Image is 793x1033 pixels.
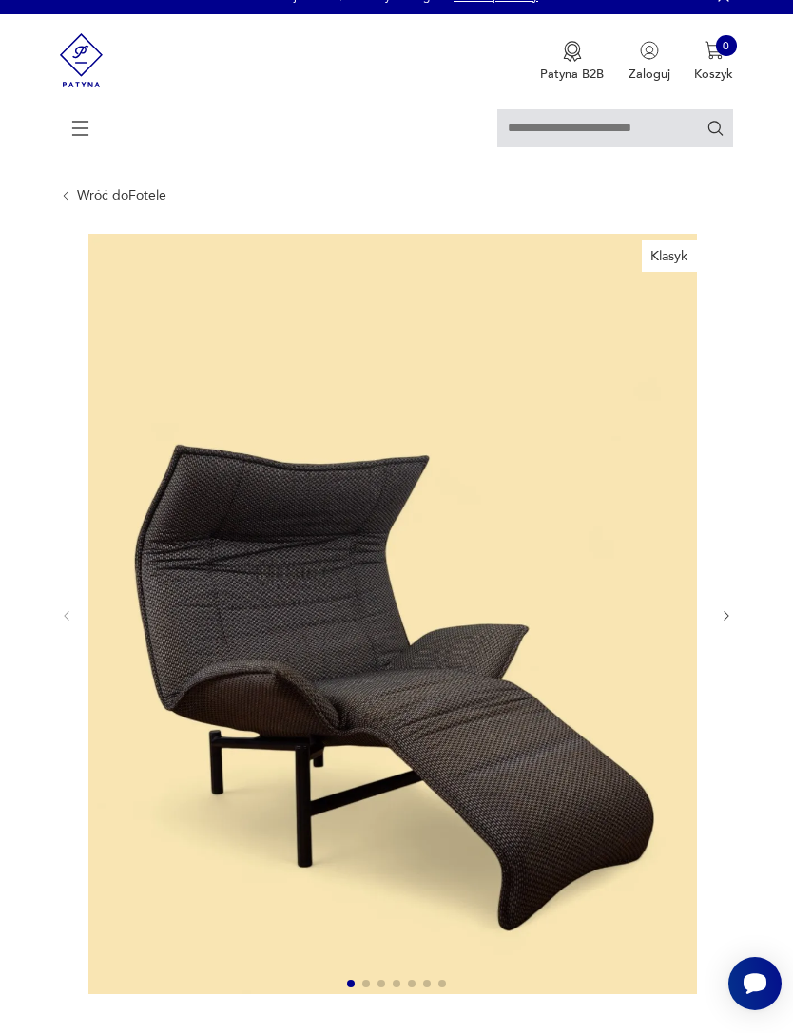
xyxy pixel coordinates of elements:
[540,41,604,83] a: Ikona medaluPatyna B2B
[629,41,670,83] button: Zaloguj
[716,35,737,56] div: 0
[706,119,725,137] button: Szukaj
[705,41,724,60] img: Ikona koszyka
[640,41,659,60] img: Ikonka użytkownika
[728,957,782,1010] iframe: Smartsupp widget button
[563,41,582,62] img: Ikona medalu
[77,188,166,203] a: Wróć doFotele
[642,240,697,273] div: Klasyk
[694,66,733,83] p: Koszyk
[694,41,733,83] button: 0Koszyk
[60,14,104,106] img: Patyna - sklep z meblami i dekoracjami vintage
[629,66,670,83] p: Zaloguj
[88,234,697,994] img: Zdjęcie produktu Fotel Cassina Veranda proj. Vico Magistretti, 1983 | Ikona designu | Regulowany ...
[540,41,604,83] button: Patyna B2B
[540,66,604,83] p: Patyna B2B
